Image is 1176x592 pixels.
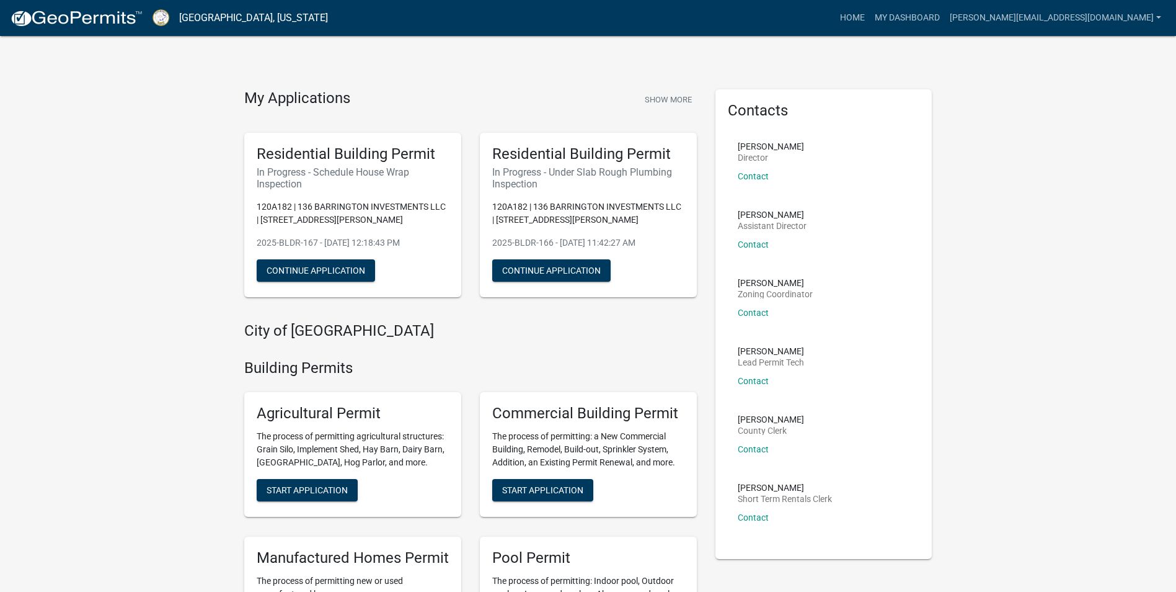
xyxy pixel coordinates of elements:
p: 2025-BLDR-167 - [DATE] 12:18:43 PM [257,236,449,249]
h5: Agricultural Permit [257,405,449,423]
img: Putnam County, Georgia [153,9,169,26]
button: Start Application [492,479,593,501]
p: [PERSON_NAME] [738,347,804,356]
a: Contact [738,308,769,318]
p: Zoning Coordinator [738,290,813,298]
p: Lead Permit Tech [738,358,804,367]
h4: City of [GEOGRAPHIC_DATA] [244,322,697,340]
a: Contact [738,376,769,386]
p: [PERSON_NAME] [738,483,832,492]
p: 2025-BLDR-166 - [DATE] 11:42:27 AM [492,236,684,249]
button: Show More [640,89,697,110]
a: Contact [738,171,769,181]
button: Continue Application [257,259,375,282]
h5: Pool Permit [492,549,684,567]
a: Contact [738,513,769,522]
span: Start Application [267,485,348,495]
h6: In Progress - Schedule House Wrap Inspection [257,166,449,190]
p: County Clerk [738,426,804,435]
p: Director [738,153,804,162]
a: Contact [738,240,769,249]
a: [GEOGRAPHIC_DATA], [US_STATE] [179,7,328,29]
p: Short Term Rentals Clerk [738,495,832,503]
p: 120A182 | 136 BARRINGTON INVESTMENTS LLC | [STREET_ADDRESS][PERSON_NAME] [257,200,449,226]
p: [PERSON_NAME] [738,415,804,424]
h5: Commercial Building Permit [492,405,684,423]
h4: My Applications [244,89,350,108]
p: The process of permitting: a New Commercial Building, Remodel, Build-out, Sprinkler System, Addit... [492,430,684,469]
button: Continue Application [492,259,611,282]
p: [PERSON_NAME] [738,210,807,219]
p: [PERSON_NAME] [738,279,813,287]
h5: Manufactured Homes Permit [257,549,449,567]
p: The process of permitting agricultural structures: Grain Silo, Implement Shed, Hay Barn, Dairy Ba... [257,430,449,469]
a: My Dashboard [870,6,945,30]
a: Contact [738,444,769,454]
h5: Residential Building Permit [257,145,449,163]
h4: Building Permits [244,359,697,377]
h5: Residential Building Permit [492,145,684,163]
a: Home [835,6,870,30]
p: Assistant Director [738,222,807,230]
h5: Contacts [728,102,920,120]
p: 120A182 | 136 BARRINGTON INVESTMENTS LLC | [STREET_ADDRESS][PERSON_NAME] [492,200,684,226]
h6: In Progress - Under Slab Rough Plumbing Inspection [492,166,684,190]
span: Start Application [502,485,583,495]
p: [PERSON_NAME] [738,142,804,151]
a: [PERSON_NAME][EMAIL_ADDRESS][DOMAIN_NAME] [945,6,1166,30]
button: Start Application [257,479,358,501]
